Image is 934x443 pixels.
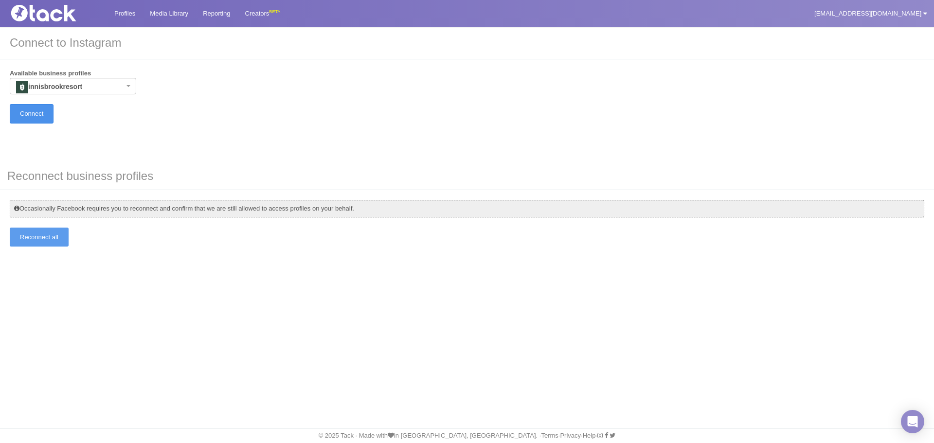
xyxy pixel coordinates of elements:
div: innisbrookresort [16,81,124,93]
div: BETA [269,7,280,17]
img: Tack [7,5,105,21]
div: Open Intercom Messenger [901,410,924,433]
div: © 2025 Tack · Made with in [GEOGRAPHIC_DATA], [GEOGRAPHIC_DATA]. · · · · [2,431,932,440]
div: Occasionally Facebook requires you to reconnect and confirm that we are still allowed to access p... [10,200,924,217]
input: Reconnect all [10,228,69,247]
a: Help [583,432,596,439]
label: Available business profiles [10,69,136,94]
img: 344791026_3524995791077648_733464506349187683_n.jpg [16,81,28,93]
a: Privacy [560,432,581,439]
span: innisbrookresort [10,78,136,94]
input: Connect [10,104,54,123]
a: Terms [541,432,558,439]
